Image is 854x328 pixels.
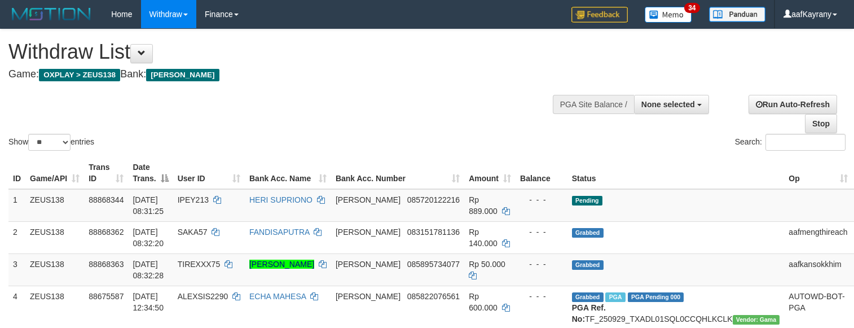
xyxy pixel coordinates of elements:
select: Showentries [28,134,71,151]
th: Date Trans.: activate to sort column descending [128,157,173,189]
th: Op: activate to sort column ascending [784,157,852,189]
a: [PERSON_NAME] [249,260,314,269]
span: [DATE] 08:32:20 [133,228,164,248]
span: 88868344 [89,195,124,204]
label: Search: [735,134,846,151]
a: Run Auto-Refresh [749,95,837,114]
b: PGA Ref. No: [572,303,606,323]
span: SAKA57 [178,228,208,237]
span: Pending [572,196,602,205]
span: IPEY213 [178,195,209,204]
span: ALEXSIS2290 [178,292,228,301]
th: Status [567,157,785,189]
div: - - - [520,226,563,238]
span: Rp 50.000 [469,260,505,269]
th: Balance [516,157,567,189]
th: ID [8,157,25,189]
span: 88868363 [89,260,124,269]
span: Marked by aafpengsreynich [605,292,625,302]
span: 88868362 [89,228,124,237]
span: PGA Pending [628,292,684,302]
span: Grabbed [572,292,604,302]
span: [DATE] 08:31:25 [133,195,164,216]
img: Button%20Memo.svg [645,7,692,23]
a: ECHA MAHESA [249,292,306,301]
span: TIREXXX75 [178,260,220,269]
h4: Game: Bank: [8,69,558,80]
div: - - - [520,259,563,270]
th: User ID: activate to sort column ascending [173,157,245,189]
span: Copy 083151781136 to clipboard [407,228,460,237]
td: aafmengthireach [784,221,852,253]
th: Amount: activate to sort column ascending [464,157,516,189]
th: Bank Acc. Number: activate to sort column ascending [331,157,464,189]
td: ZEUS138 [25,253,84,286]
td: 1 [8,189,25,222]
span: [DATE] 12:34:50 [133,292,164,312]
span: Rp 600.000 [469,292,498,312]
span: [PERSON_NAME] [146,69,219,81]
span: Rp 889.000 [469,195,498,216]
span: Grabbed [572,260,604,270]
td: ZEUS138 [25,189,84,222]
label: Show entries [8,134,94,151]
a: HERI SUPRIONO [249,195,312,204]
td: aafkansokkhim [784,253,852,286]
td: ZEUS138 [25,221,84,253]
span: Copy 085895734077 to clipboard [407,260,460,269]
th: Bank Acc. Name: activate to sort column ascending [245,157,331,189]
span: [DATE] 08:32:28 [133,260,164,280]
div: - - - [520,291,563,302]
div: PGA Site Balance / [553,95,634,114]
span: None selected [641,100,695,109]
a: Stop [805,114,837,133]
a: FANDISAPUTRA [249,228,310,237]
button: None selected [634,95,709,114]
span: Rp 140.000 [469,228,498,248]
span: [PERSON_NAME] [336,260,400,269]
th: Game/API: activate to sort column ascending [25,157,84,189]
img: panduan.png [709,7,765,22]
input: Search: [765,134,846,151]
span: Copy 085720122216 to clipboard [407,195,460,204]
span: 34 [684,3,699,13]
span: [PERSON_NAME] [336,228,400,237]
span: Vendor URL: https://trx31.1velocity.biz [733,315,780,325]
th: Trans ID: activate to sort column ascending [84,157,128,189]
td: 2 [8,221,25,253]
span: 88675587 [89,292,124,301]
span: OXPLAY > ZEUS138 [39,69,120,81]
img: MOTION_logo.png [8,6,94,23]
span: [PERSON_NAME] [336,195,400,204]
img: Feedback.jpg [571,7,628,23]
td: 3 [8,253,25,286]
span: [PERSON_NAME] [336,292,400,301]
h1: Withdraw List [8,41,558,63]
span: Grabbed [572,228,604,238]
span: Copy 085822076561 to clipboard [407,292,460,301]
div: - - - [520,194,563,205]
